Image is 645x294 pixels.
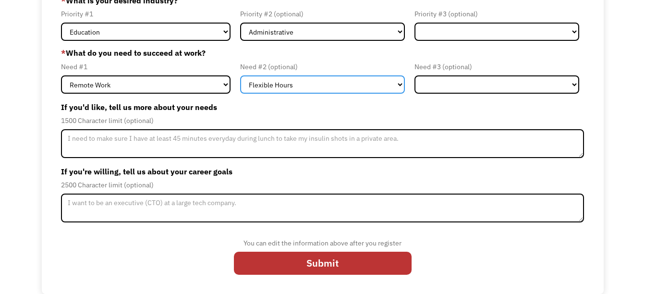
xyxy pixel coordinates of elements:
input: Submit [234,252,412,275]
label: What do you need to succeed at work? [61,47,584,59]
div: Need #1 [61,61,231,73]
label: If you'd like, tell us more about your needs [61,99,584,115]
label: If you're willing, tell us about your career goals [61,164,584,179]
div: Need #3 (optional) [414,61,579,73]
div: 2500 Character limit (optional) [61,179,584,191]
div: Priority #1 [61,8,231,20]
div: You can edit the information above after you register [234,237,412,249]
div: Priority #2 (optional) [240,8,405,20]
div: 1500 Character limit (optional) [61,115,584,126]
div: Priority #3 (optional) [414,8,579,20]
div: Need #2 (optional) [240,61,405,73]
